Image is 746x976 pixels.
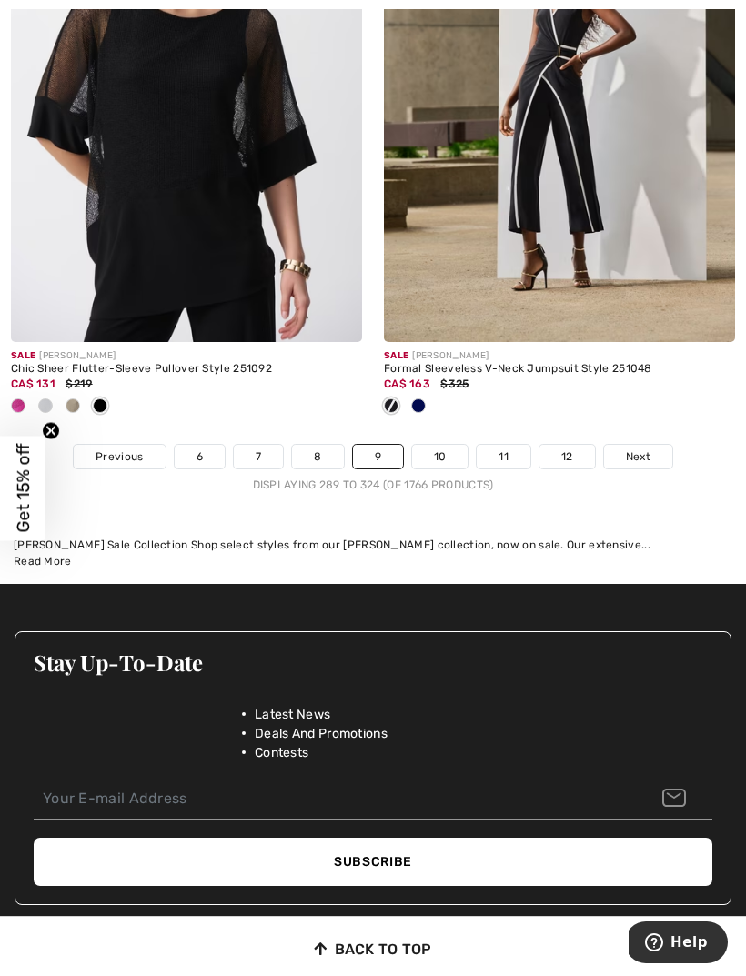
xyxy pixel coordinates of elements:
[353,445,403,468] a: 9
[384,377,430,390] span: CA$ 163
[384,363,735,376] div: Formal Sleeveless V-Neck Jumpsuit Style 251048
[378,392,405,422] div: Black/Vanilla
[384,350,408,361] span: Sale
[74,445,165,468] a: Previous
[96,448,143,465] span: Previous
[14,537,732,553] div: [PERSON_NAME] Sale Collection Shop select styles from our [PERSON_NAME] collection, now on sale. ...
[255,743,308,762] span: Contests
[477,445,530,468] a: 11
[14,555,72,568] span: Read More
[42,421,60,439] button: Close teaser
[604,445,672,468] a: Next
[405,392,432,422] div: Midnight Blue/Vanilla
[11,349,362,363] div: [PERSON_NAME]
[255,705,330,724] span: Latest News
[5,392,32,422] div: Purple orchid
[440,377,469,390] span: $325
[66,377,92,390] span: $219
[34,650,712,674] h3: Stay Up-To-Date
[13,444,34,533] span: Get 15% off
[86,392,114,422] div: Black
[384,349,735,363] div: [PERSON_NAME]
[234,445,283,468] a: 7
[34,838,712,886] button: Subscribe
[626,448,650,465] span: Next
[32,392,59,422] div: Vanilla 30
[292,445,343,468] a: 8
[629,921,728,967] iframe: Opens a widget where you can find more information
[11,350,35,361] span: Sale
[34,779,712,820] input: Your E-mail Address
[11,377,55,390] span: CA$ 131
[175,445,225,468] a: 6
[59,392,86,422] div: Dune
[412,445,469,468] a: 10
[539,445,595,468] a: 12
[255,724,388,743] span: Deals And Promotions
[11,363,362,376] div: Chic Sheer Flutter-Sleeve Pullover Style 251092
